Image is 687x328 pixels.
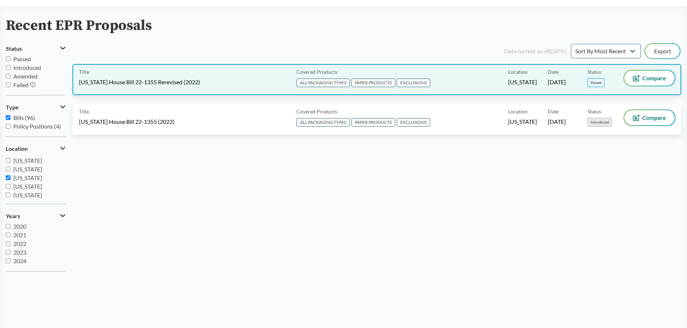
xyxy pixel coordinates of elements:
input: Amended [6,74,10,78]
span: 2023 [13,249,26,256]
input: [US_STATE] [6,158,10,163]
span: ALL PACKAGING TYPES [296,78,350,87]
span: Compare [642,75,666,81]
span: [DATE] [548,78,566,86]
button: Compare [624,71,675,86]
span: 2022 [13,240,26,247]
span: Status [6,45,22,52]
input: Policy Positions (4) [6,124,10,129]
span: Policy Positions (4) [13,123,61,130]
input: Passed [6,57,10,61]
button: Compare [624,110,675,125]
span: [US_STATE] [13,183,42,190]
span: Introduced [13,64,41,71]
span: 2021 [13,232,26,238]
button: Years [6,210,65,222]
span: Type [6,104,19,111]
span: EXCLUSIONS [397,118,430,127]
span: [US_STATE] [508,118,537,126]
button: Status [6,42,65,55]
span: [US_STATE] [508,78,537,86]
span: Date [548,68,559,76]
span: Title [79,108,89,115]
span: Introduced [587,118,612,127]
span: [US_STATE] [13,157,42,164]
input: [US_STATE] [6,184,10,189]
span: Title [79,68,89,76]
span: [US_STATE] [13,166,42,172]
input: Failed [6,82,10,87]
span: Covered Products [296,108,337,115]
span: ALL PACKAGING TYPES [296,118,350,127]
button: Type [6,101,65,113]
span: Compare [642,115,666,121]
input: 2023 [6,250,10,255]
span: 2024 [13,257,26,264]
button: Export [645,44,680,58]
span: PAPER PRODUCTS [351,118,395,127]
span: Years [6,213,20,219]
span: [US_STATE] [13,174,42,181]
span: Passed [13,55,31,62]
input: Bills (96) [6,115,10,120]
span: [DATE] [548,118,566,126]
input: 2021 [6,233,10,237]
span: [US_STATE] House Bill 22-1355 Rerevised (2022) [79,78,200,86]
span: 2020 [13,223,26,230]
span: Location [508,68,528,76]
span: [US_STATE] House Bill 22-1355 (2022) [79,118,175,126]
input: 2020 [6,224,10,229]
span: Location [6,145,28,152]
span: PAPER PRODUCTS [351,78,395,87]
input: 2022 [6,241,10,246]
span: Bills (96) [13,114,35,121]
span: [US_STATE] [13,192,42,198]
span: Passed [587,78,604,87]
span: Covered Products [296,68,337,76]
input: Introduced [6,65,10,70]
span: Failed [13,81,28,88]
span: EXCLUSIONS [397,78,430,87]
span: Status [587,68,601,76]
input: [US_STATE] [6,167,10,171]
span: Date [548,108,559,115]
h2: Recent EPR Proposals [6,18,152,34]
input: 2024 [6,259,10,263]
span: Status [587,108,601,115]
input: [US_STATE] [6,175,10,180]
span: Amended [13,73,38,80]
span: Location [508,108,528,115]
button: Location [6,143,65,155]
input: [US_STATE] [6,193,10,197]
div: Data current as of [DATE] [504,47,567,55]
